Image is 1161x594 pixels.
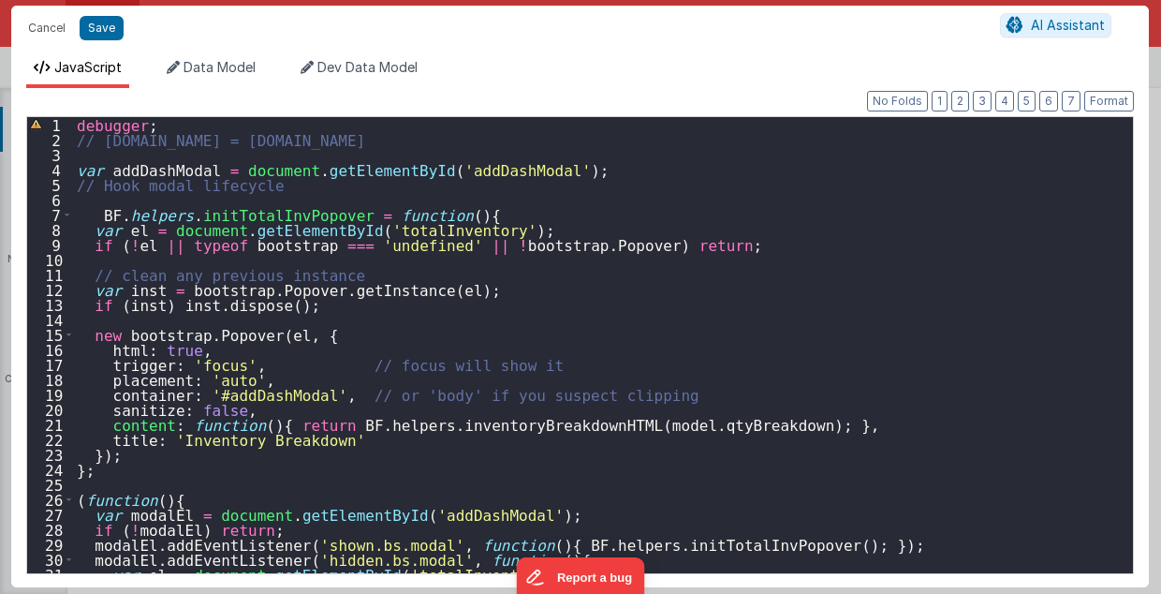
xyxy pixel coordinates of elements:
[27,117,73,132] div: 1
[1000,13,1111,37] button: AI Assistant
[27,267,73,282] div: 11
[27,147,73,162] div: 3
[27,132,73,147] div: 2
[27,387,73,402] div: 19
[27,327,73,342] div: 15
[27,537,73,552] div: 29
[27,432,73,447] div: 22
[80,16,124,40] button: Save
[27,417,73,432] div: 21
[27,567,73,582] div: 31
[27,222,73,237] div: 8
[973,91,992,111] button: 3
[27,477,73,492] div: 25
[317,59,418,75] span: Dev Data Model
[27,192,73,207] div: 6
[27,237,73,252] div: 9
[1018,91,1036,111] button: 5
[27,462,73,477] div: 24
[184,59,256,75] span: Data Model
[27,552,73,567] div: 30
[932,91,948,111] button: 1
[27,447,73,462] div: 23
[867,91,928,111] button: No Folds
[27,342,73,357] div: 16
[27,372,73,387] div: 18
[1084,91,1134,111] button: Format
[27,402,73,417] div: 20
[27,507,73,522] div: 27
[27,492,73,507] div: 26
[54,59,122,75] span: JavaScript
[1031,17,1105,33] span: AI Assistant
[27,207,73,222] div: 7
[27,162,73,177] div: 4
[27,522,73,537] div: 28
[951,91,969,111] button: 2
[27,357,73,372] div: 17
[27,297,73,312] div: 13
[27,177,73,192] div: 5
[1062,91,1080,111] button: 7
[27,252,73,267] div: 10
[995,91,1014,111] button: 4
[27,282,73,297] div: 12
[27,312,73,327] div: 14
[1039,91,1058,111] button: 6
[19,15,75,41] button: Cancel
